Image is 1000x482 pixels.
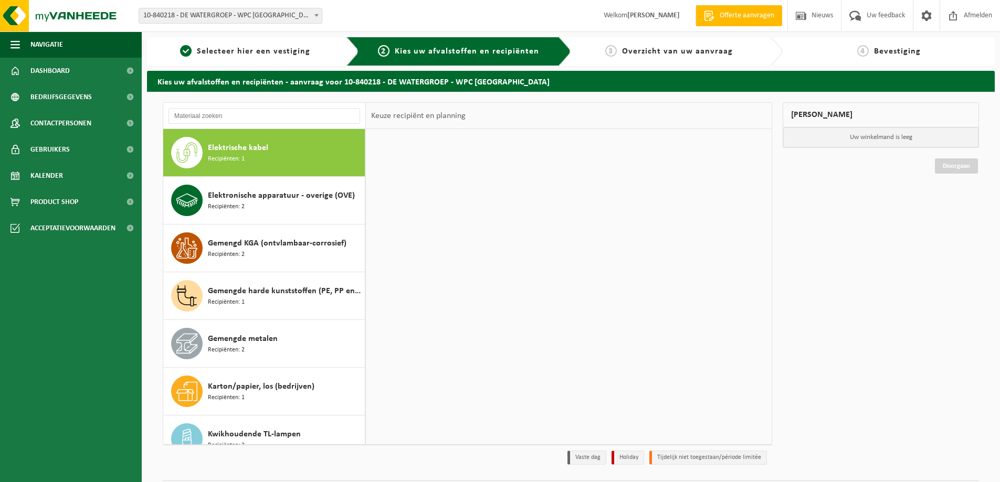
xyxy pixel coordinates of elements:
span: Kies uw afvalstoffen en recipiënten [395,47,539,56]
strong: [PERSON_NAME] [627,12,680,19]
button: Gemengd KGA (ontvlambaar-corrosief) Recipiënten: 2 [163,224,365,272]
li: Vaste dag [567,451,606,465]
p: Uw winkelmand is leeg [783,127,978,147]
span: 10-840218 - DE WATERGROEP - WPC SAINT-LÉGER - SAINT-LÉGER [139,8,322,23]
span: Elektrische kabel [208,142,268,154]
span: Recipiënten: 2 [208,250,245,260]
span: Kalender [30,163,63,189]
button: Kwikhoudende TL-lampen Recipiënten: 2 [163,415,365,463]
span: Offerte aanvragen [717,10,777,21]
span: Gemengde metalen [208,333,278,345]
span: Overzicht van uw aanvraag [622,47,733,56]
span: Recipiënten: 1 [208,393,245,403]
a: Doorgaan [935,158,978,174]
span: Acceptatievoorwaarden [30,215,115,241]
span: Elektronische apparatuur - overige (OVE) [208,189,355,202]
span: Gemengd KGA (ontvlambaar-corrosief) [208,237,346,250]
span: Dashboard [30,58,70,84]
h2: Kies uw afvalstoffen en recipiënten - aanvraag voor 10-840218 - DE WATERGROEP - WPC [GEOGRAPHIC_D... [147,71,995,91]
span: 4 [857,45,869,57]
span: Recipiënten: 2 [208,202,245,212]
li: Tijdelijk niet toegestaan/période limitée [649,451,767,465]
span: Selecteer hier een vestiging [197,47,310,56]
input: Materiaal zoeken [169,108,360,124]
span: 1 [180,45,192,57]
span: Karton/papier, los (bedrijven) [208,380,314,393]
span: Recipiënten: 2 [208,345,245,355]
span: Recipiënten: 2 [208,441,245,451]
button: Elektrische kabel Recipiënten: 1 [163,129,365,177]
span: Contactpersonen [30,110,91,136]
button: Elektronische apparatuur - overige (OVE) Recipiënten: 2 [163,177,365,224]
span: 2 [378,45,390,57]
span: Product Shop [30,189,78,215]
span: Kwikhoudende TL-lampen [208,428,301,441]
div: [PERSON_NAME] [783,102,979,127]
span: Bedrijfsgegevens [30,84,92,110]
span: Gemengde harde kunststoffen (PE, PP en PVC), recycleerbaar (industrieel) [208,285,362,297]
button: Gemengde metalen Recipiënten: 2 [163,320,365,368]
button: Karton/papier, los (bedrijven) Recipiënten: 1 [163,368,365,415]
span: 3 [605,45,617,57]
span: 10-840218 - DE WATERGROEP - WPC SAINT-LÉGER - SAINT-LÉGER [139,8,322,24]
span: Recipiënten: 1 [208,297,245,307]
button: Gemengde harde kunststoffen (PE, PP en PVC), recycleerbaar (industrieel) Recipiënten: 1 [163,272,365,320]
li: Holiday [612,451,644,465]
div: Keuze recipiënt en planning [366,103,471,129]
span: Recipiënten: 1 [208,154,245,164]
span: Gebruikers [30,136,70,163]
a: Offerte aanvragen [696,5,782,26]
span: Bevestiging [874,47,921,56]
a: 1Selecteer hier een vestiging [152,45,338,58]
span: Navigatie [30,31,63,58]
